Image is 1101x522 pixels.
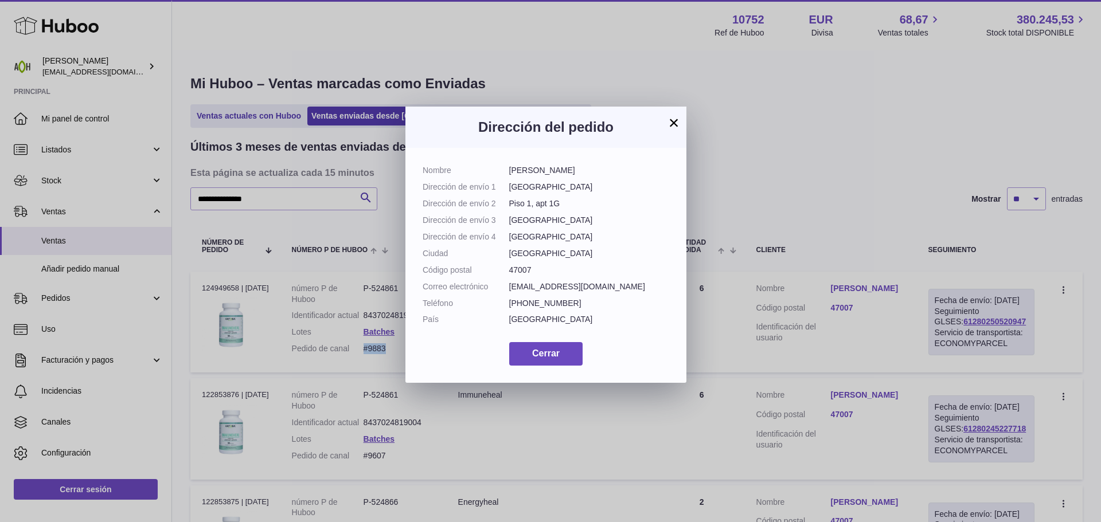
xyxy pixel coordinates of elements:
button: × [667,116,681,129]
dd: [EMAIL_ADDRESS][DOMAIN_NAME] [509,281,670,292]
h3: Dirección del pedido [423,118,669,136]
dd: [GEOGRAPHIC_DATA] [509,231,670,242]
dd: 47007 [509,265,670,276]
dt: Ciudad [423,248,509,259]
dt: Correo electrónico [423,281,509,292]
dd: [GEOGRAPHIC_DATA] [509,314,670,325]
dt: Dirección de envío 4 [423,231,509,242]
dt: Teléfono [423,298,509,309]
dt: Nombre [423,165,509,176]
dt: Dirección de envío 1 [423,182,509,193]
dd: [PHONE_NUMBER] [509,298,670,309]
dt: Código postal [423,265,509,276]
button: Cerrar [509,342,583,366]
dd: [GEOGRAPHIC_DATA] [509,182,670,193]
dt: Dirección de envío 2 [423,198,509,209]
span: Cerrar [532,348,560,358]
dt: Dirección de envío 3 [423,215,509,226]
dd: [GEOGRAPHIC_DATA] [509,248,670,259]
dt: País [423,314,509,325]
dd: [PERSON_NAME] [509,165,670,176]
dd: Piso 1, apt 1G [509,198,670,209]
dd: [GEOGRAPHIC_DATA] [509,215,670,226]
